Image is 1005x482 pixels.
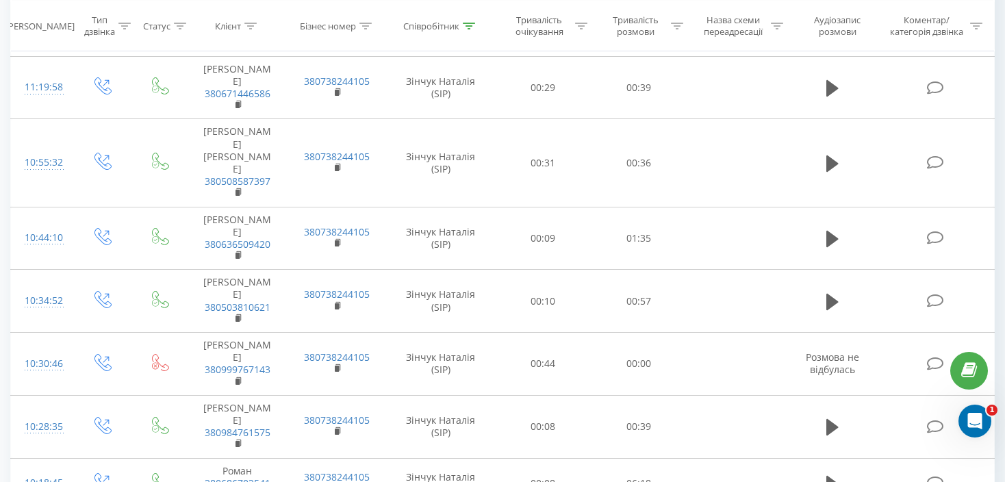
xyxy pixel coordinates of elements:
[215,20,241,31] div: Клієнт
[987,405,997,416] span: 1
[25,414,58,440] div: 10:28:35
[887,14,967,38] div: Коментар/категорія дзвінка
[699,14,767,38] div: Назва схеми переадресації
[958,405,991,437] iframe: Intercom live chat
[387,333,494,396] td: Зінчук Наталія (SIP)
[205,301,270,314] a: 380503810621
[495,395,591,458] td: 00:08
[300,20,356,31] div: Бізнес номер
[188,395,288,458] td: [PERSON_NAME]
[188,207,288,270] td: [PERSON_NAME]
[495,119,591,207] td: 00:31
[188,119,288,207] td: [PERSON_NAME] [PERSON_NAME]
[806,351,859,376] span: Розмова не відбулась
[84,14,115,38] div: Тип дзвінка
[591,333,687,396] td: 00:00
[591,395,687,458] td: 00:39
[304,75,370,88] a: 380738244105
[495,207,591,270] td: 00:09
[205,175,270,188] a: 380508587397
[188,333,288,396] td: [PERSON_NAME]
[495,56,591,119] td: 00:29
[403,20,459,31] div: Співробітник
[304,225,370,238] a: 380738244105
[387,56,494,119] td: Зінчук Наталія (SIP)
[591,56,687,119] td: 00:39
[507,14,572,38] div: Тривалість очікування
[591,270,687,333] td: 00:57
[25,74,58,101] div: 11:19:58
[205,238,270,251] a: 380636509420
[304,351,370,364] a: 380738244105
[495,270,591,333] td: 00:10
[591,119,687,207] td: 00:36
[304,150,370,163] a: 380738244105
[799,14,876,38] div: Аудіозапис розмови
[5,20,75,31] div: [PERSON_NAME]
[205,87,270,100] a: 380671446586
[387,395,494,458] td: Зінчук Наталія (SIP)
[205,426,270,439] a: 380984761575
[495,333,591,396] td: 00:44
[387,119,494,207] td: Зінчук Наталія (SIP)
[143,20,170,31] div: Статус
[387,207,494,270] td: Зінчук Наталія (SIP)
[25,288,58,314] div: 10:34:52
[188,270,288,333] td: [PERSON_NAME]
[387,270,494,333] td: Зінчук Наталія (SIP)
[304,288,370,301] a: 380738244105
[591,207,687,270] td: 01:35
[304,414,370,427] a: 380738244105
[188,56,288,119] td: [PERSON_NAME]
[603,14,667,38] div: Тривалість розмови
[25,225,58,251] div: 10:44:10
[205,363,270,376] a: 380999767143
[25,149,58,176] div: 10:55:32
[25,351,58,377] div: 10:30:46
